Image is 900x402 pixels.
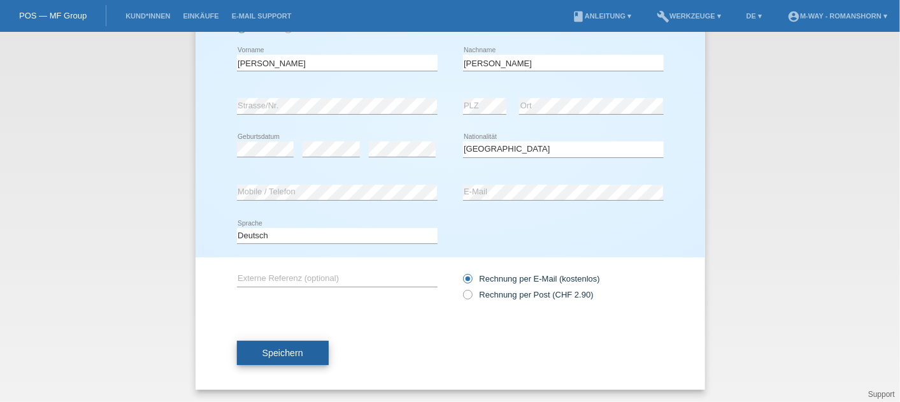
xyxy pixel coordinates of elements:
a: E-Mail Support [225,12,298,20]
label: Rechnung per Post (CHF 2.90) [463,290,594,299]
label: Rechnung per E-Mail (kostenlos) [463,274,600,284]
a: account_circlem-way - Romanshorn ▾ [781,12,894,20]
a: DE ▾ [740,12,768,20]
a: Kund*innen [119,12,176,20]
button: Speichern [237,341,329,365]
input: Rechnung per E-Mail (kostenlos) [463,274,471,290]
a: POS — MF Group [19,11,87,20]
i: book [572,10,585,23]
i: build [657,10,669,23]
input: Rechnung per Post (CHF 2.90) [463,290,471,306]
i: account_circle [787,10,800,23]
a: Einkäufe [176,12,225,20]
a: buildWerkzeuge ▾ [650,12,727,20]
span: Speichern [262,348,303,358]
a: bookAnleitung ▾ [566,12,638,20]
a: Support [868,390,895,399]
